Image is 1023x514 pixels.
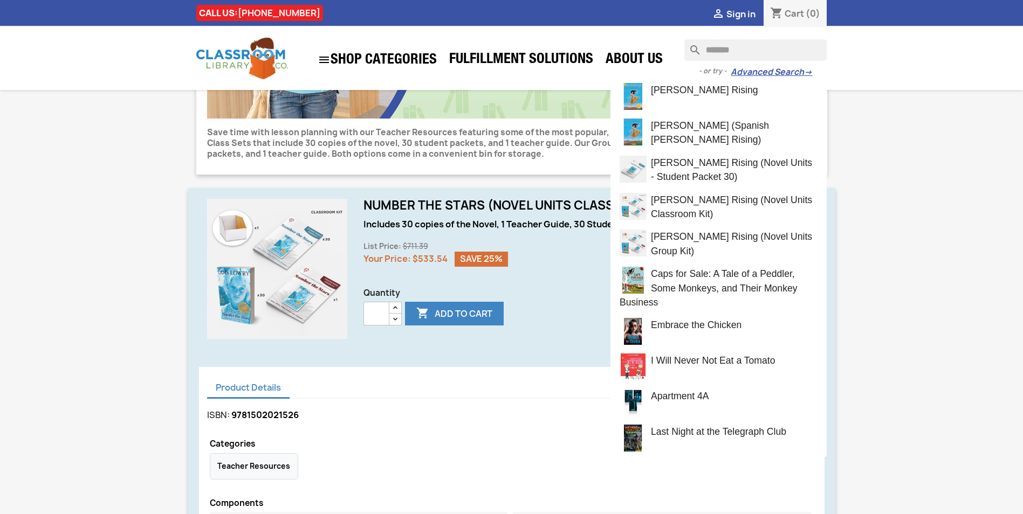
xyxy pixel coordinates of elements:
span: [PERSON_NAME] (Spanish [PERSON_NAME] Rising) [651,120,769,145]
img: i-will-never-not-eat-a-tomato.jpg [620,353,647,380]
input: Search [684,39,827,61]
a: SHOP CATEGORIES [312,48,442,72]
label: ISBN: [207,409,230,420]
span: - or try - [699,66,731,77]
img: estudent-packet-eranza-rising-novel-units-classroom-kit.jpg [620,193,647,220]
p: Save time with lesson planning with our Teacher Resources featuring some of the most popular, wid... [207,127,816,159]
img: Classroom Library Company [196,38,288,79]
span: [PERSON_NAME] Rising [651,85,758,95]
p: Components [210,499,816,508]
span: [PERSON_NAME] Rising (Novel Units Classroom Kit) [651,195,812,219]
img: esperanza-renace-spanish-esperanza-rising.jpg [620,119,647,145]
img: estudent-packet-eranza-rising-novel-units-student-packet-30.jpg [620,156,647,183]
span: $533.54 [413,253,448,265]
p: Categories [210,440,816,449]
span: (0) [806,8,820,19]
a: Product Details [207,378,290,399]
img: esperanza-rising.jpg [620,83,647,110]
span: Your Price: [363,253,411,265]
span: Apartment 4A [651,391,709,401]
span: Last Night at the Telegraph Club [651,426,786,437]
img: caps-for-sale-a-tale-of-a-peddler-some-monkeys-and-their-monkey-business.jpg [620,267,647,294]
button: Add to cart [405,302,504,325]
span: Sign in [726,8,756,20]
div: Includes 30 copies of the Novel, 1 Teacher Guide, 30 Student Packets, 1 Bin. [363,219,816,230]
i: search [684,39,697,52]
div: CALL US: [196,5,323,21]
a: Fulfillment Solutions [444,50,599,71]
span: [PERSON_NAME] Rising (Novel Units Group Kit) [651,231,812,256]
h1: Number the Stars (Novel Units Classroom Kit) [363,199,816,212]
a:  Sign in [712,8,756,20]
span: Quantity [363,288,816,298]
div: Teacher Resources [210,453,298,480]
span: 9781502021526 [231,409,299,421]
i: shopping_cart [770,8,783,20]
img: last-night-at-the-telegraph-club.jpg [620,425,647,452]
span: Caps for Sale: A Tale of a Peddler, Some Monkeys, and Their Monkey Business [620,268,798,308]
i:  [712,8,725,21]
input: Quantity [363,302,389,325]
a: About Us [600,50,668,71]
span: I Will Never Not Eat a Tomato [651,355,775,366]
a: [PHONE_NUMBER] [238,7,320,19]
i:  [416,308,429,321]
span: → [804,67,812,78]
i:  [318,53,331,66]
span: List Price: [363,241,401,251]
span: Cart [785,8,804,19]
a: Advanced Search→ [731,67,812,78]
img: embrace-the-chicken.jpg [620,318,647,345]
span: Embrace the Chicken [651,319,741,330]
span: $711.39 [403,241,428,251]
img: estudent-packet-eranza-rising-novel-units-group-kit.jpg [620,230,647,256]
span: [PERSON_NAME] Rising (Novel Units - Student Packet 30) [651,157,812,182]
img: apartment-4a.jpg [620,389,647,416]
span: Save 25% [455,252,508,267]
